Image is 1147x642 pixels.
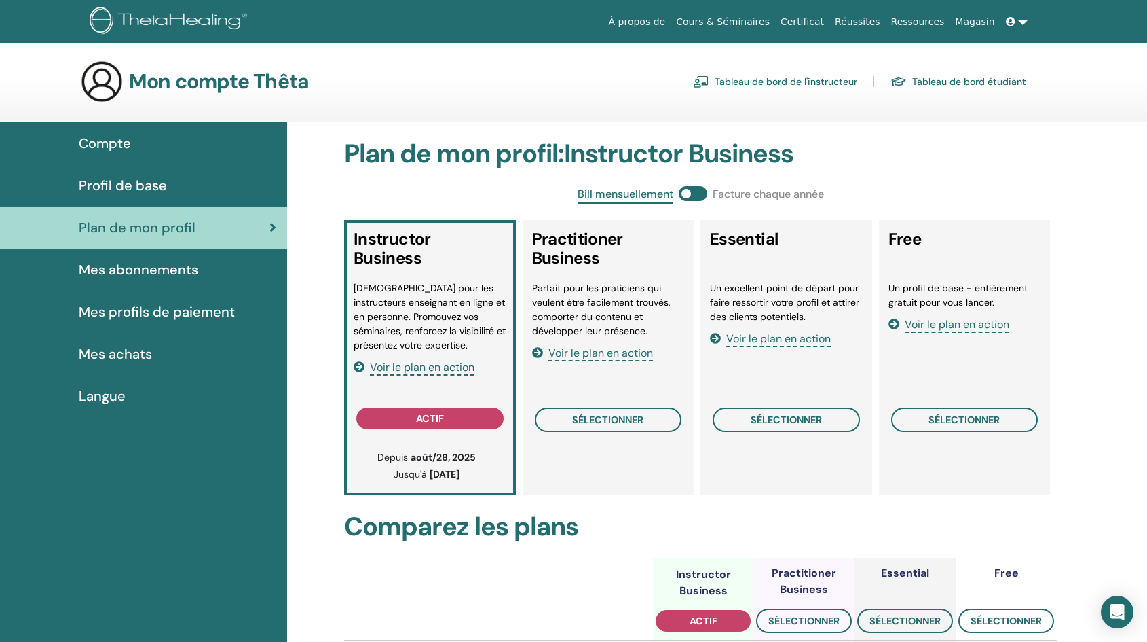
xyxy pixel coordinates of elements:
img: chalkboard-teacher.svg [693,75,709,88]
a: Ressources [886,10,950,35]
span: actif [416,412,444,425]
span: Compte [79,133,131,154]
a: Réussites [829,10,885,35]
button: sélectionner [756,609,852,633]
span: sélectionner [751,414,822,426]
span: sélectionner [971,615,1042,627]
a: Cours & Séminaires [671,10,775,35]
div: Open Intercom Messenger [1101,596,1133,628]
span: sélectionner [869,615,941,627]
button: actif [656,610,751,632]
b: [DATE] [430,468,459,480]
li: Un excellent point de départ pour faire ressortir votre profil et attirer des clients potentiels. [710,281,863,324]
a: Voir le plan en action [710,332,831,346]
span: Mes achats [79,344,152,364]
li: [DEMOGRAPHIC_DATA] pour les instructeurs enseignant en ligne et en personne. Promouvez vos sémina... [354,281,506,353]
div: Practitioner Business [753,565,854,598]
a: Voir le plan en action [532,346,653,360]
a: Certificat [775,10,829,35]
span: Voir le plan en action [548,346,653,361]
img: logo.png [90,7,252,37]
img: generic-user-icon.jpg [80,60,124,103]
div: Free [994,565,1019,582]
p: Depuis [360,450,493,465]
span: actif [690,615,717,627]
img: graduation-cap.svg [890,76,907,88]
a: Tableau de bord étudiant [890,71,1026,92]
a: Tableau de bord de l'instructeur [693,71,857,92]
a: Magasin [949,10,1000,35]
button: sélectionner [891,408,1038,432]
span: Mes abonnements [79,260,198,280]
button: sélectionner [535,408,682,432]
span: Langue [79,386,126,406]
a: Voir le plan en action [888,317,1009,332]
span: sélectionner [572,414,643,426]
button: actif [356,408,504,429]
div: Essential [881,565,929,582]
span: Voir le plan en action [370,360,474,376]
button: sélectionner [857,609,953,633]
span: Facture chaque année [713,186,824,204]
b: août/28, 2025 [411,451,476,463]
p: Jusqu'à [360,467,493,482]
span: Bill mensuellement [578,186,673,204]
li: Parfait pour les praticiens qui veulent être facilement trouvés, comporter du contenu et développ... [532,281,685,338]
button: sélectionner [958,609,1054,633]
span: Plan de mon profil [79,217,195,238]
span: Voir le plan en action [905,317,1009,333]
h2: Plan de mon profil : Instructor Business [344,139,1057,170]
div: Instructor Business [653,567,753,599]
span: Mes profils de paiement [79,302,235,322]
li: Un profil de base - entièrement gratuit pour vous lancer. [888,281,1041,310]
span: sélectionner [928,414,1000,426]
button: sélectionner [713,408,860,432]
a: Voir le plan en action [354,360,474,374]
h2: Comparez les plans [344,512,1057,543]
span: Profil de base [79,175,167,196]
span: Voir le plan en action [726,332,831,347]
span: sélectionner [768,615,840,627]
h3: Mon compte Thêta [129,69,309,94]
a: À propos de [603,10,671,35]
